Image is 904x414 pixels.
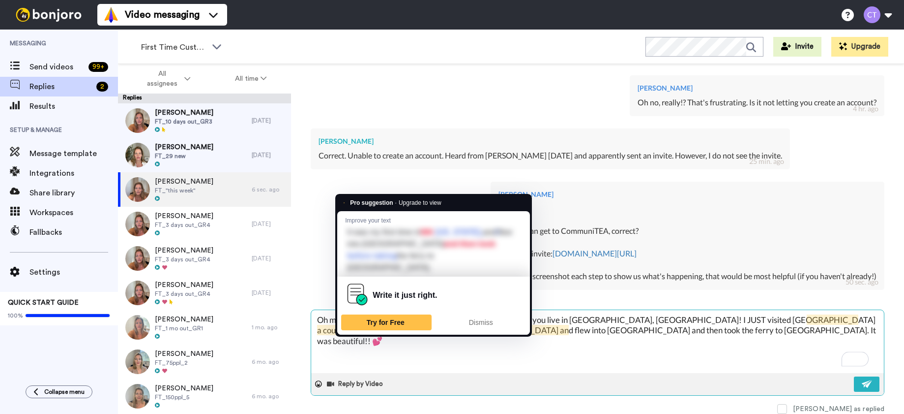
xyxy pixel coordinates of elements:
div: [PERSON_NAME] [498,190,876,199]
span: [PERSON_NAME] [155,177,213,187]
span: Fallbacks [29,226,118,238]
a: [DOMAIN_NAME][URL] [553,249,637,258]
span: FT_3 days out_GR4 [155,255,213,263]
div: 25 min. ago [749,157,784,166]
div: [DATE] [252,220,286,228]
span: FT_3 days out_GR4 [155,290,213,298]
div: 2 [96,82,108,92]
img: 2af630c9-bb00-4629-856d-cd585671067e-thumb.jpg [125,108,150,133]
img: bj-logo-header-white.svg [12,8,86,22]
span: FT_10 days out_GR3 [155,118,213,126]
a: [PERSON_NAME]FT_1 mo out_GR11 mo. ago [118,310,291,345]
span: Replies [29,81,92,93]
span: 100% [8,312,23,319]
span: Share library [29,187,118,199]
span: FT_29 new [155,152,213,160]
textarea: To enrich screen reader interactions, please activate Accessibility in Grammarly extension settings [311,310,884,373]
span: [PERSON_NAME] [155,280,213,290]
img: send-white.svg [862,380,873,388]
span: [PERSON_NAME] [155,211,213,221]
img: d182a69c-3f25-4f75-b1e2-a8a136d57023-thumb.jpg [125,246,150,271]
button: Upgrade [831,37,888,57]
a: [PERSON_NAME]FT_3 days out_GR4[DATE] [118,241,291,276]
span: [PERSON_NAME] [155,246,213,255]
img: c5718b27-a0f8-4c5c-bcc2-74a80e3c41ec-thumb.jpg [125,177,150,202]
img: vm-color.svg [103,7,119,23]
img: d182a69c-3f25-4f75-b1e2-a8a136d57023-thumb.jpg [125,281,150,305]
div: Oh no, really!? That's frustrating. Is it not letting you create an account? [638,97,876,108]
img: 1da16a9a-3755-4fa7-8515-8afeb9762081-thumb.jpg [125,384,150,409]
div: [DATE] [252,151,286,159]
button: Reply by Video [326,377,386,391]
span: Message template [29,148,118,159]
a: [PERSON_NAME]FT_3 days out_GR4[DATE] [118,276,291,310]
span: QUICK START GUIDE [8,299,79,306]
span: Video messaging [125,8,200,22]
div: [DATE] [252,289,286,297]
span: FT_1 mo out_GR1 [155,324,213,332]
div: [PERSON_NAME] as replied [793,404,884,414]
a: [PERSON_NAME]FT_10 days out_GR3[DATE] [118,103,291,138]
span: [PERSON_NAME] [155,383,213,393]
a: [PERSON_NAME]FT_29 new[DATE] [118,138,291,172]
a: [PERSON_NAME]FT_3 days out_GR4[DATE] [118,207,291,241]
span: [PERSON_NAME] [155,349,213,359]
span: FT_75ppl_2 [155,359,213,367]
div: 1 mo. ago [252,323,286,331]
button: All assignees [120,65,213,93]
span: Send videos [29,61,85,73]
button: Invite [773,37,821,57]
div: [PERSON_NAME] [638,83,876,93]
a: [PERSON_NAME]FT_"this week"6 sec. ago [118,172,291,207]
span: [PERSON_NAME] [155,142,213,152]
div: Replies [118,94,291,103]
img: bd841412-ef6e-4396-b8f4-7c2503e5b85c-thumb.jpg [125,315,150,340]
span: FT_"this week" [155,187,213,194]
span: FT_3 days out_GR4 [155,221,213,229]
img: e775b053-e7e1-4264-a7ad-83d797bd57dc-thumb.jpg [125,143,150,167]
div: 50 sec. ago [846,277,878,287]
span: Collapse menu [44,388,85,396]
div: 4 hr. ago [853,104,878,114]
span: All assignees [143,69,182,89]
div: [PERSON_NAME] [319,136,782,146]
button: Collapse menu [26,385,92,398]
span: FT_150ppl_5 [155,393,213,401]
a: [PERSON_NAME]FT_150ppl_56 mo. ago [118,379,291,414]
div: [DATE] [252,117,286,125]
span: [PERSON_NAME] [155,315,213,324]
div: Correct. Unable to create an account. Heard from [PERSON_NAME] [DATE] and apparently sent an invi... [319,150,782,161]
span: Integrations [29,167,118,179]
div: 6 sec. ago [252,186,286,193]
span: Settings [29,266,118,278]
div: Hmm. But you can get to CommuniTEA, correct? Here's an invite: If you can screenshot each step to... [498,203,876,282]
div: [DATE] [252,255,286,262]
div: 6 mo. ago [252,392,286,400]
img: 90f09d71-e108-4f9a-a833-9450812f301a-thumb.jpg [125,350,150,374]
div: 99 + [88,62,108,72]
span: Workspaces [29,207,118,219]
img: d182a69c-3f25-4f75-b1e2-a8a136d57023-thumb.jpg [125,212,150,236]
a: [PERSON_NAME]FT_75ppl_26 mo. ago [118,345,291,379]
span: Results [29,100,118,112]
span: [PERSON_NAME] [155,108,213,118]
div: 6 mo. ago [252,358,286,366]
span: First Time Customer [141,41,207,53]
button: All time [213,70,290,88]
